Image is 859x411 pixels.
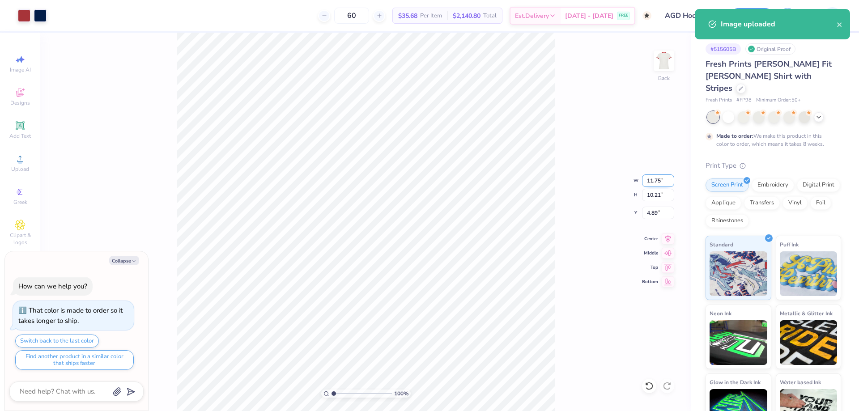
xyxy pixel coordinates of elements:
span: Per Item [420,11,442,21]
span: # FP98 [736,97,752,104]
span: Greek [13,199,27,206]
span: Fresh Prints [PERSON_NAME] Fit [PERSON_NAME] Shirt with Stripes [706,59,832,93]
div: We make this product in this color to order, which means it takes 8 weeks. [716,132,826,148]
span: Est. Delivery [515,11,549,21]
input: Untitled Design [658,7,724,25]
div: Vinyl [782,196,808,210]
img: Back [655,52,673,70]
button: Switch back to the last color [15,335,99,347]
span: [DATE] - [DATE] [565,11,613,21]
span: Puff Ink [780,240,799,249]
div: How can we help you? [18,282,87,291]
strong: Made to order: [716,132,753,140]
span: Standard [710,240,733,249]
div: Digital Print [797,178,840,192]
span: Metallic & Glitter Ink [780,309,833,318]
div: Image uploaded [721,19,837,30]
div: Transfers [744,196,780,210]
span: Designs [10,99,30,106]
span: Upload [11,165,29,173]
span: Image AI [10,66,31,73]
span: Clipart & logos [4,232,36,246]
span: Center [642,236,658,242]
span: Bottom [642,279,658,285]
span: FREE [619,13,628,19]
span: Water based Ink [780,377,821,387]
span: Top [642,264,658,271]
span: Glow in the Dark Ink [710,377,761,387]
span: Total [483,11,497,21]
span: Minimum Order: 50 + [756,97,801,104]
button: Collapse [109,256,139,265]
button: Find another product in a similar color that ships faster [15,350,134,370]
span: $2,140.80 [453,11,481,21]
div: Original Proof [745,43,795,55]
input: – – [334,8,369,24]
span: 100 % [394,390,408,398]
img: Standard [710,251,767,296]
div: # 515605B [706,43,741,55]
img: Puff Ink [780,251,838,296]
div: Print Type [706,161,841,171]
div: Back [658,74,670,82]
img: Neon Ink [710,320,767,365]
div: Embroidery [752,178,794,192]
span: Neon Ink [710,309,731,318]
span: Add Text [9,132,31,140]
span: $35.68 [398,11,417,21]
div: Screen Print [706,178,749,192]
div: Rhinestones [706,214,749,228]
span: Middle [642,250,658,256]
div: Foil [810,196,831,210]
div: Applique [706,196,741,210]
img: Metallic & Glitter Ink [780,320,838,365]
span: Fresh Prints [706,97,732,104]
button: close [837,19,843,30]
div: That color is made to order so it takes longer to ship. [18,306,123,325]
